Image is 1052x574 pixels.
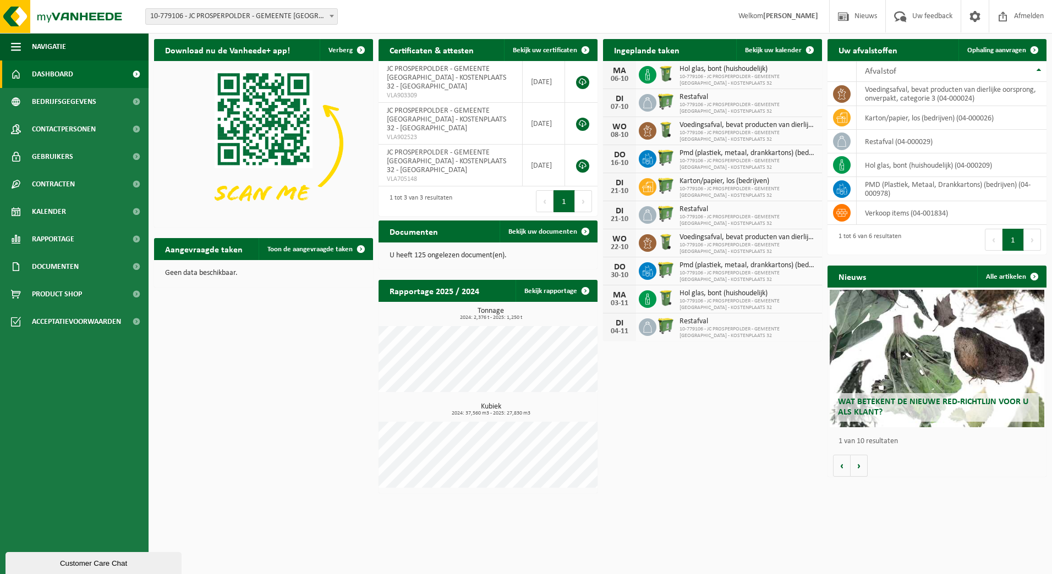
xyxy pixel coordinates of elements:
[609,179,631,187] div: DI
[830,290,1044,427] a: Wat betekent de nieuwe RED-richtlijn voor u als klant?
[656,233,675,251] img: WB-0140-HPE-GN-50
[680,214,817,227] span: 10-779106 - JC PROSPERPOLDER - GEMEENTE [GEOGRAPHIC_DATA] - KOSTENPLAATS 32
[857,82,1046,106] td: voedingsafval, bevat producten van dierlijke oorsprong, onverpakt, categorie 3 (04-000024)
[656,176,675,195] img: WB-0770-HPE-GN-51
[508,228,577,235] span: Bekijk uw documenten
[609,67,631,75] div: MA
[680,65,817,74] span: Hol glas, bont (huishoudelijk)
[609,131,631,139] div: 08-10
[384,403,598,416] h3: Kubiek
[603,39,691,60] h2: Ingeplande taken
[379,220,449,242] h2: Documenten
[504,39,596,61] a: Bekijk uw certificaten
[32,170,75,198] span: Contracten
[165,269,362,277] p: Geen data beschikbaar.
[154,238,254,260] h2: Aangevraagde taken
[656,92,675,111] img: WB-0770-HPE-GN-51
[857,177,1046,201] td: PMD (Plastiek, Metaal, Drankkartons) (bedrijven) (04-000978)
[680,158,817,171] span: 10-779106 - JC PROSPERPOLDER - GEMEENTE [GEOGRAPHIC_DATA] - KOSTENPLAATS 32
[146,9,337,24] span: 10-779106 - JC PROSPERPOLDER - GEMEENTE BEVEREN - KOSTENPLAATS 32 - KIELDRECHT
[1002,229,1024,251] button: 1
[32,308,121,335] span: Acceptatievoorwaarden
[736,39,821,61] a: Bekijk uw kalender
[384,411,598,416] span: 2024: 37,560 m3 - 2025: 27,830 m3
[656,64,675,83] img: WB-0240-HPE-GN-50
[656,289,675,307] img: WB-0240-HPE-GN-50
[838,398,1028,417] span: Wat betekent de nieuwe RED-richtlijn voor u als klant?
[609,272,631,279] div: 30-10
[958,39,1045,61] a: Ophaling aanvragen
[145,8,338,25] span: 10-779106 - JC PROSPERPOLDER - GEMEENTE BEVEREN - KOSTENPLAATS 32 - KIELDRECHT
[680,317,817,326] span: Restafval
[609,235,631,244] div: WO
[609,103,631,111] div: 07-10
[609,244,631,251] div: 22-10
[680,298,817,311] span: 10-779106 - JC PROSPERPOLDER - GEMEENTE [GEOGRAPHIC_DATA] - KOSTENPLAATS 32
[977,266,1045,288] a: Alle artikelen
[656,261,675,279] img: WB-0770-HPE-GN-51
[851,455,868,477] button: Volgende
[32,88,96,115] span: Bedrijfsgegevens
[985,229,1002,251] button: Previous
[387,65,506,91] span: JC PROSPERPOLDER - GEMEENTE [GEOGRAPHIC_DATA] - KOSTENPLAATS 32 - [GEOGRAPHIC_DATA]
[516,280,596,302] a: Bekijk rapportage
[320,39,372,61] button: Verberg
[656,148,675,167] img: WB-0770-HPE-GN-51
[680,102,817,115] span: 10-779106 - JC PROSPERPOLDER - GEMEENTE [GEOGRAPHIC_DATA] - KOSTENPLAATS 32
[523,61,565,103] td: [DATE]
[379,39,485,60] h2: Certificaten & attesten
[680,130,817,143] span: 10-779106 - JC PROSPERPOLDER - GEMEENTE [GEOGRAPHIC_DATA] - KOSTENPLAATS 32
[575,190,592,212] button: Next
[857,130,1046,153] td: restafval (04-000029)
[609,151,631,159] div: DO
[865,67,896,76] span: Afvalstof
[763,12,818,20] strong: [PERSON_NAME]
[500,220,596,242] a: Bekijk uw documenten
[384,189,452,213] div: 1 tot 3 van 3 resultaten
[857,153,1046,177] td: hol glas, bont (huishoudelijk) (04-000209)
[32,115,96,143] span: Contactpersonen
[680,149,817,158] span: Pmd (plastiek, metaal, drankkartons) (bedrijven)
[828,39,908,60] h2: Uw afvalstoffen
[680,205,817,214] span: Restafval
[6,550,184,574] iframe: chat widget
[680,74,817,87] span: 10-779106 - JC PROSPERPOLDER - GEMEENTE [GEOGRAPHIC_DATA] - KOSTENPLAATS 32
[523,103,565,145] td: [DATE]
[656,317,675,335] img: WB-0770-HPE-GN-51
[32,225,74,253] span: Rapportage
[32,60,73,88] span: Dashboard
[680,242,817,255] span: 10-779106 - JC PROSPERPOLDER - GEMEENTE [GEOGRAPHIC_DATA] - KOSTENPLAATS 32
[609,216,631,223] div: 21-10
[745,47,802,54] span: Bekijk uw kalender
[680,121,817,130] span: Voedingsafval, bevat producten van dierlijke oorsprong, onverpakt, categorie 3
[609,291,631,300] div: MA
[523,145,565,186] td: [DATE]
[828,266,877,287] h2: Nieuws
[32,253,79,280] span: Documenten
[387,175,514,184] span: VLA705148
[680,261,817,270] span: Pmd (plastiek, metaal, drankkartons) (bedrijven)
[680,93,817,102] span: Restafval
[680,270,817,283] span: 10-779106 - JC PROSPERPOLDER - GEMEENTE [GEOGRAPHIC_DATA] - KOSTENPLAATS 32
[387,107,506,133] span: JC PROSPERPOLDER - GEMEENTE [GEOGRAPHIC_DATA] - KOSTENPLAATS 32 - [GEOGRAPHIC_DATA]
[32,198,66,225] span: Kalender
[384,307,598,321] h3: Tonnage
[609,159,631,167] div: 16-10
[680,186,817,199] span: 10-779106 - JC PROSPERPOLDER - GEMEENTE [GEOGRAPHIC_DATA] - KOSTENPLAATS 32
[857,106,1046,130] td: karton/papier, los (bedrijven) (04-000026)
[680,326,817,339] span: 10-779106 - JC PROSPERPOLDER - GEMEENTE [GEOGRAPHIC_DATA] - KOSTENPLAATS 32
[609,95,631,103] div: DI
[387,148,506,174] span: JC PROSPERPOLDER - GEMEENTE [GEOGRAPHIC_DATA] - KOSTENPLAATS 32 - [GEOGRAPHIC_DATA]
[154,61,373,225] img: Download de VHEPlus App
[833,228,901,252] div: 1 tot 6 van 6 resultaten
[680,289,817,298] span: Hol glas, bont (huishoudelijk)
[839,438,1041,445] p: 1 van 10 resultaten
[609,328,631,335] div: 04-11
[680,177,817,186] span: Karton/papier, los (bedrijven)
[390,252,587,260] p: U heeft 125 ongelezen document(en).
[154,39,301,60] h2: Download nu de Vanheede+ app!
[609,123,631,131] div: WO
[609,263,631,272] div: DO
[384,315,598,321] span: 2024: 2,376 t - 2025: 1,250 t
